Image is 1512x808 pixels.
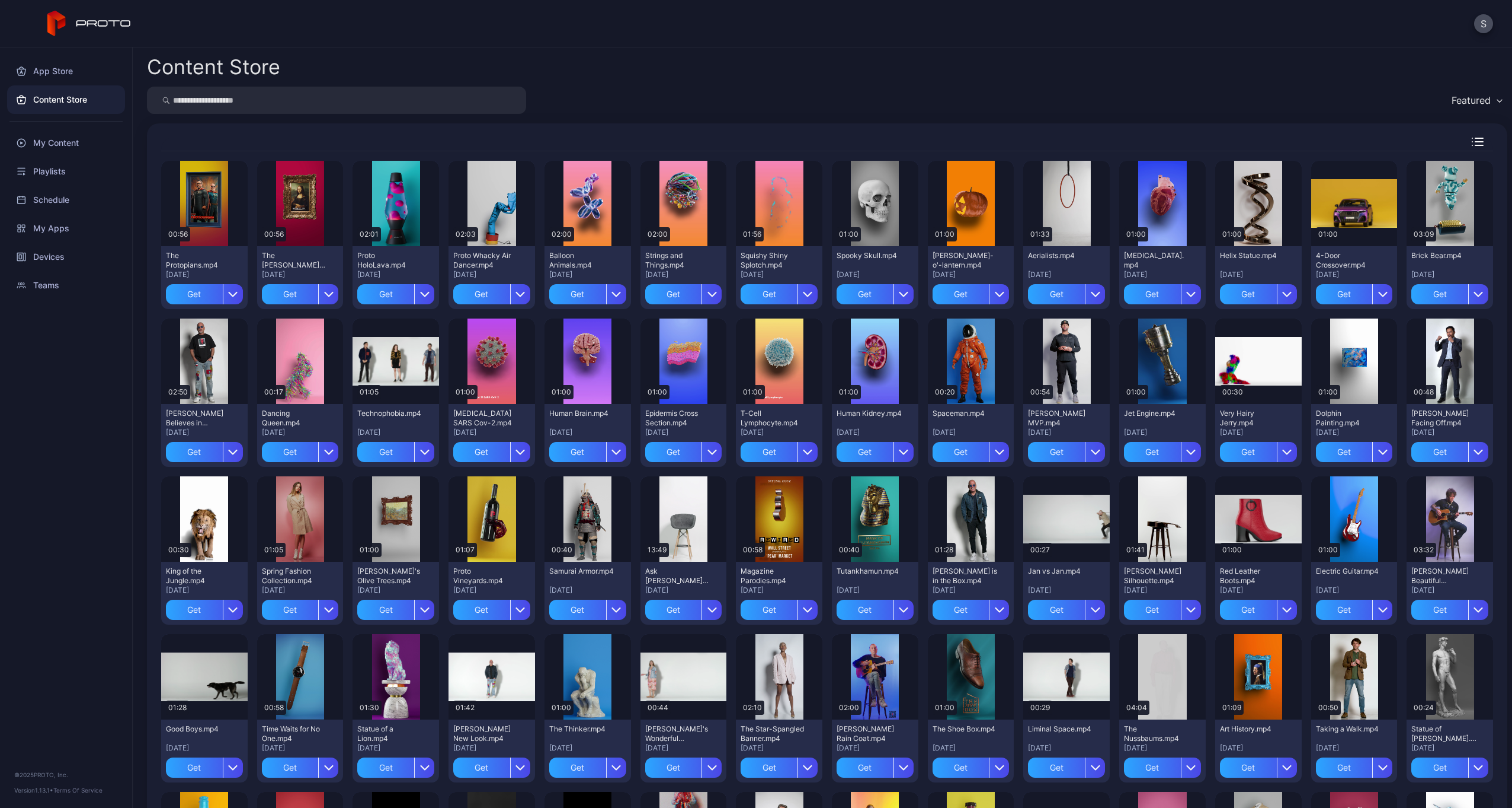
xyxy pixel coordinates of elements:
div: [DATE] [357,586,434,595]
div: Get [1028,600,1085,620]
div: Billy Morrison's Silhouette.mp4 [1124,567,1189,586]
div: Helix Statue.mp4 [1220,251,1285,260]
div: Get [837,442,893,462]
div: [DATE] [1411,270,1488,279]
div: [DATE] [1124,743,1201,753]
div: Balloon Animals.mp4 [549,251,614,270]
div: The Thinker.mp4 [549,724,614,734]
div: Strings and Things.mp4 [645,251,710,270]
div: Dancing Queen.mp4 [262,409,327,428]
div: The Nussbaums.mp4 [1124,724,1189,743]
button: Get [262,442,339,462]
div: [DATE] [549,586,626,595]
div: [DATE] [1124,270,1201,279]
a: Teams [7,271,125,300]
button: Get [549,442,626,462]
div: Ask Tim Draper Anything.mp4 [645,567,710,586]
div: Spaceman.mp4 [933,409,998,418]
button: Get [453,758,530,778]
div: Get [453,442,510,462]
div: Get [645,442,702,462]
div: [DATE] [1316,270,1393,279]
a: Terms Of Service [53,787,102,794]
div: [DATE] [933,428,1010,437]
a: My Content [7,129,125,157]
button: Get [1316,442,1393,462]
a: Playlists [7,157,125,186]
button: Get [933,600,1010,620]
div: Get [262,758,319,778]
div: [DATE] [1124,586,1201,595]
div: Get [166,600,223,620]
button: Get [1316,600,1393,620]
div: Get [1220,442,1277,462]
div: [DATE] [1220,586,1297,595]
div: [DATE] [262,428,339,437]
div: [DATE] [933,743,1010,753]
div: Get [1124,758,1181,778]
div: [DATE] [262,270,339,279]
div: Human Heart.mp4 [1124,251,1189,270]
div: [DATE] [1028,743,1105,753]
div: [DATE] [166,743,243,753]
div: Get [357,600,414,620]
a: My Apps [7,214,125,243]
div: [DATE] [1316,743,1393,753]
div: Get [741,600,797,620]
button: Get [1220,284,1297,304]
button: Get [1411,758,1488,778]
div: Art History.mp4 [1220,724,1285,734]
div: Get [166,442,223,462]
button: Get [453,284,530,304]
button: Get [357,442,434,462]
div: Get [837,284,893,304]
div: Get [1124,600,1181,620]
button: Get [453,442,530,462]
button: Get [1220,758,1297,778]
button: Get [933,284,1010,304]
div: Dolphin Painting.mp4 [1316,409,1381,428]
div: [DATE] [1028,586,1105,595]
button: Get [549,600,626,620]
a: Devices [7,243,125,271]
div: Get [837,600,893,620]
div: Content Store [147,57,280,77]
div: Proto HoloLava.mp4 [357,251,422,270]
div: Proto Vineyards.mp4 [453,567,518,586]
div: Get [741,758,797,778]
div: Get [1220,758,1277,778]
button: Get [933,758,1010,778]
div: Electric Guitar.mp4 [1316,567,1381,576]
div: Get [1316,442,1373,462]
div: Get [1028,758,1085,778]
button: Get [453,600,530,620]
div: Technophobia.mp4 [357,409,422,418]
div: [DATE] [1411,428,1488,437]
div: [DATE] [645,428,722,437]
div: Get [741,284,797,304]
div: Statue of a Lion.mp4 [357,724,422,743]
div: Get [1028,442,1085,462]
div: [DATE] [933,586,1010,595]
div: Get [1411,600,1468,620]
div: Get [549,600,606,620]
div: Get [741,442,797,462]
button: Get [166,600,243,620]
div: Human Kidney.mp4 [837,409,902,418]
div: [DATE] [549,270,626,279]
div: Get [549,284,606,304]
div: [DATE] [837,270,914,279]
button: S [1474,14,1493,33]
div: [DATE] [549,743,626,753]
div: T-Cell Lymphocyte.mp4 [741,409,806,428]
button: Get [741,758,818,778]
button: Get [262,758,339,778]
div: Get [166,758,223,778]
button: Get [741,442,818,462]
div: [DATE] [262,586,339,595]
div: [DATE] [1411,743,1488,753]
